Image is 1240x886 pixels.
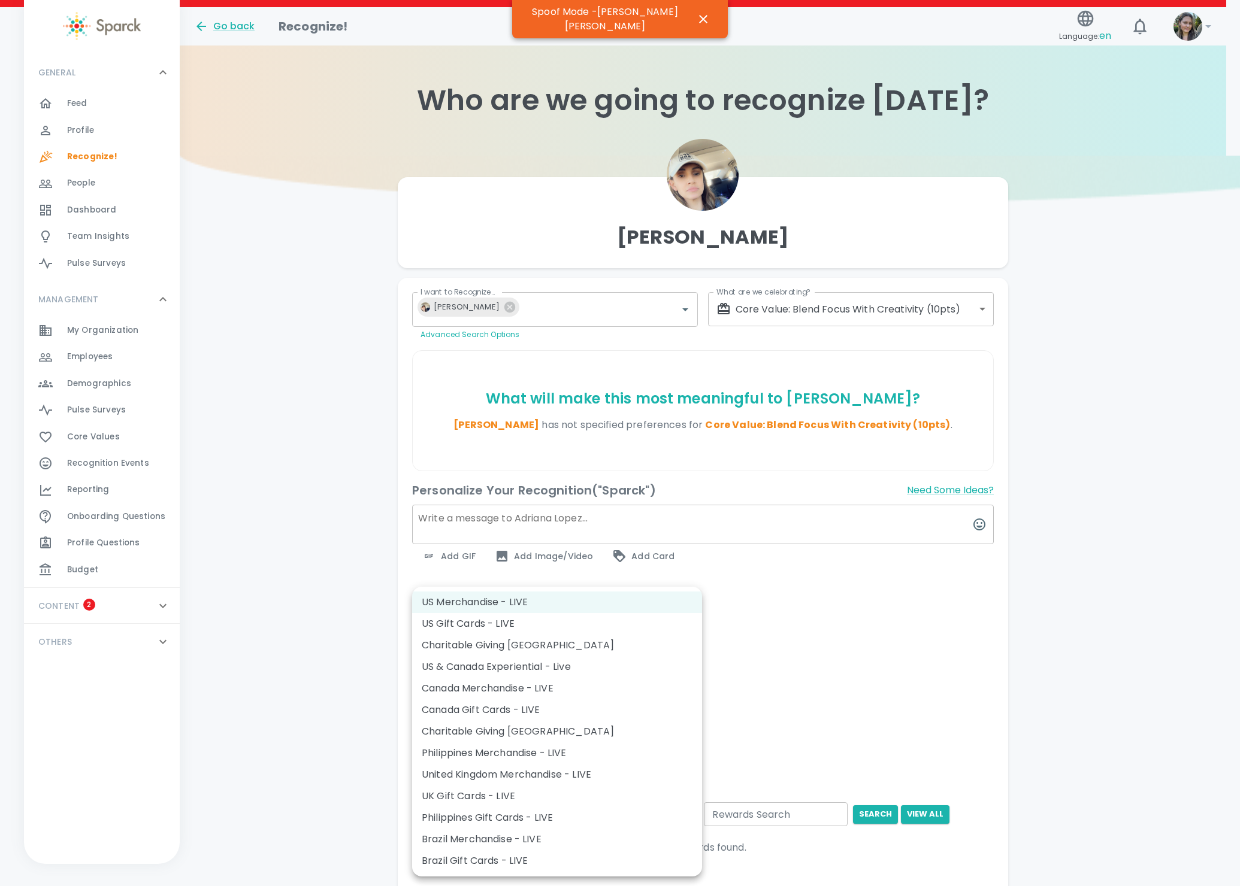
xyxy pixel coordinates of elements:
[412,635,702,656] li: Charitable Giving [GEOGRAPHIC_DATA]
[412,721,702,742] li: Charitable Giving [GEOGRAPHIC_DATA]
[412,764,702,785] li: United Kingdom Merchandise - LIVE
[412,699,702,721] li: Canada Gift Cards - LIVE
[412,678,702,699] li: Canada Merchandise - LIVE
[412,742,702,764] li: Philippines Merchandise - LIVE
[412,785,702,807] li: UK Gift Cards - LIVE
[412,656,702,678] li: US & Canada Experiential - Live
[412,807,702,829] li: Philippines Gift Cards - LIVE
[412,613,702,635] li: US Gift Cards - LIVE
[412,829,702,850] li: Brazil Merchandise - LIVE
[412,591,702,613] li: US Merchandise - LIVE
[412,850,702,872] li: Brazil Gift Cards - LIVE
